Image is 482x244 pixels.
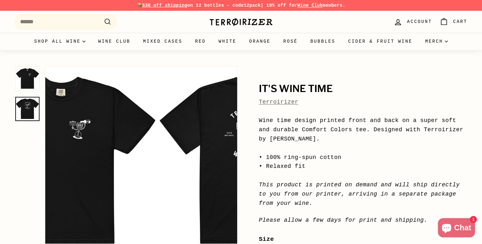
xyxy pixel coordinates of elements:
p: Wine time design printed front and back on a super soft and durable Comfort Colors tee. Designed ... [259,116,467,208]
span: Account [407,18,432,25]
a: It's Wine Time [15,97,40,121]
em: This product is printed on demand and will ship directly to you from our printer, arriving in a s... [259,182,460,206]
a: Bubbles [304,33,342,50]
summary: Merch [419,33,454,50]
em: Please allow a few days for print and shipping. [259,217,427,223]
label: Size [259,234,467,244]
div: Primary [2,33,480,50]
p: 📦 on 12 bottles - code | 10% off for members. [15,2,467,9]
a: Wine Club [297,3,323,8]
summary: Shop all wine [28,33,92,50]
a: Cart [436,12,471,31]
a: Mixed Cases [137,33,189,50]
img: It's Wine Time [15,67,40,91]
a: Wine Club [92,33,137,50]
a: Orange [243,33,277,50]
a: Account [390,12,436,31]
span: $30 off shipping [142,3,187,8]
span: Cart [453,18,467,25]
a: Cider & Fruit Wine [342,33,419,50]
strong: 12pack [244,3,261,8]
a: White [212,33,243,50]
h1: It's Wine Time [259,83,467,94]
a: Terroirizer [259,99,298,105]
a: Rosé [277,33,304,50]
a: Red [189,33,212,50]
inbox-online-store-chat: Shopify online store chat [436,218,477,239]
